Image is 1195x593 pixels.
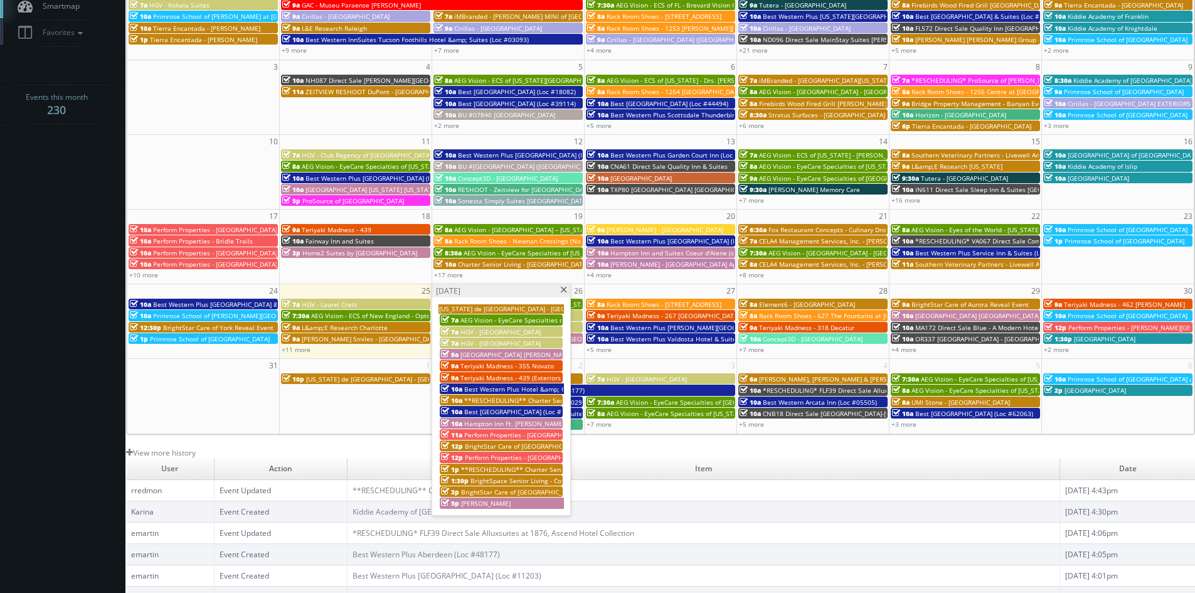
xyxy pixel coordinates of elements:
span: L&amp;E Research [US_STATE] [911,162,1002,171]
span: 10a [435,185,456,194]
span: 10a [282,76,304,85]
span: Best [GEOGRAPHIC_DATA] (Loc #44494) [610,99,728,108]
a: +5 more [587,121,612,130]
span: 10a [1044,35,1066,44]
span: AEG Vision - ECS of [US_STATE] - Drs. [PERSON_NAME] and [PERSON_NAME] [607,76,832,85]
span: Teriyaki Madness - 439 (Exteriors and Tour) [460,373,592,382]
span: 7:30a [587,1,614,9]
span: 10a [587,162,608,171]
span: 7a [587,375,605,383]
a: +4 more [587,270,612,279]
span: L&E Research Raleigh [302,24,367,33]
span: Kiddie Academy of Franklin [1068,12,1149,21]
span: Teriyaki Madness - 318 Decatur [759,323,854,332]
span: Perform Properties - Bridle Trails [153,237,253,245]
span: 9a [587,35,605,44]
span: BrightStar Care of York Reveal Event [163,323,274,332]
span: 10a [740,334,761,343]
span: 9a [892,99,910,108]
span: [GEOGRAPHIC_DATA] [US_STATE] [US_STATE] [305,185,437,194]
span: 10p [282,375,304,383]
span: Primrose School of [GEOGRAPHIC_DATA] [1064,87,1184,96]
span: 10a [587,260,608,269]
span: 10a [740,35,761,44]
span: 8a [892,225,910,234]
span: 10a [892,35,913,44]
span: 10a [587,323,608,332]
span: Tierra Encantada - [PERSON_NAME] [150,35,257,44]
span: 10a [892,185,913,194]
span: 10a [587,151,608,159]
span: iMBranded - [GEOGRAPHIC_DATA][US_STATE] Toyota [759,76,915,85]
span: Horizon - [GEOGRAPHIC_DATA] [915,110,1006,119]
span: Rack Room Shoes - Newnan Crossings (No Rush) [454,237,599,245]
span: AEG Vision - EyeCare Specialties of [US_STATE][PERSON_NAME] Eyecare Associates [464,248,713,257]
span: 9a [441,373,459,382]
span: Bridge Property Management - Banyan Everton [911,99,1054,108]
span: 8a [740,87,757,96]
span: ProSource of [GEOGRAPHIC_DATA] [302,196,404,205]
span: 10a [282,35,304,44]
span: 10a [282,185,304,194]
span: AEG Vision - Eyes of the World - [US_STATE][GEOGRAPHIC_DATA] [911,225,1102,234]
span: 8:30a [1044,76,1071,85]
span: 7a [740,237,757,245]
span: 7a [441,316,459,324]
span: 11a [282,87,304,96]
span: Best [GEOGRAPHIC_DATA] (Loc #39114) [458,99,576,108]
span: 9a [1044,1,1062,9]
span: Perform Properties - [GEOGRAPHIC_DATA] [153,260,277,269]
span: Kiddie Academy of Islip [1068,162,1137,171]
span: 10a [1044,24,1066,33]
span: Rack Room Shoes - 1253 [PERSON_NAME][GEOGRAPHIC_DATA] [607,24,793,33]
span: Cirillas - [GEOGRAPHIC_DATA] [302,12,390,21]
span: 10a [892,248,913,257]
span: Teriyaki Madness - 462 [PERSON_NAME] [1064,300,1185,309]
span: AEG Vision - ECS of [US_STATE][GEOGRAPHIC_DATA] [454,76,607,85]
span: Concept3D - [GEOGRAPHIC_DATA] [763,334,863,343]
span: Smartmap [36,1,80,11]
span: 9a [587,225,605,234]
span: 8a [740,260,757,269]
span: 10a [892,24,913,33]
span: Tutera - [GEOGRAPHIC_DATA] [921,174,1008,183]
span: 8a [740,311,757,320]
span: ZEITVIEW RESHOOT DuPont - [GEOGRAPHIC_DATA], [GEOGRAPHIC_DATA] [305,87,522,96]
span: AEG Vision - [GEOGRAPHIC_DATA] – [US_STATE][GEOGRAPHIC_DATA]. ([GEOGRAPHIC_DATA]) [454,225,724,234]
span: 7:30a [740,248,767,257]
span: 10a [282,174,304,183]
span: AEG Vision - [GEOGRAPHIC_DATA] - [GEOGRAPHIC_DATA] [759,87,925,96]
span: ND096 Direct Sale MainStay Suites [PERSON_NAME] [763,35,921,44]
span: Concept3D - [GEOGRAPHIC_DATA] [458,174,558,183]
span: 10a [1044,311,1066,320]
span: AEG Vision - ECS of [US_STATE] - [PERSON_NAME] EyeCare - [GEOGRAPHIC_DATA] ([GEOGRAPHIC_DATA]) [759,151,1066,159]
span: Primrose School of [GEOGRAPHIC_DATA] [1068,110,1187,119]
span: MA172 Direct Sale Blue - A Modern Hotel, Ascend Hotel Collection [915,323,1116,332]
span: 9a [740,1,757,9]
span: Cirillas - [GEOGRAPHIC_DATA] ([GEOGRAPHIC_DATA]) [607,35,762,44]
span: 9a [587,311,605,320]
span: 10a [1044,162,1066,171]
a: +17 more [434,270,463,279]
span: 8a [740,300,757,309]
span: Tierra Encantada - [GEOGRAPHIC_DATA] [912,122,1031,131]
span: 10a [130,248,151,257]
span: Best [GEOGRAPHIC_DATA] & Suites (Loc #37117) [915,12,1060,21]
span: 8a [892,87,910,96]
span: IN611 Direct Sale Sleep Inn & Suites [GEOGRAPHIC_DATA] [915,185,1089,194]
span: 9a [441,361,459,370]
span: 1p [130,35,148,44]
span: 7a [130,1,147,9]
span: Tutera - [GEOGRAPHIC_DATA] [759,1,846,9]
span: Cirillas - [GEOGRAPHIC_DATA] [454,24,542,33]
span: Tierra Encantada - [GEOGRAPHIC_DATA] [1064,1,1183,9]
span: Perform Properties - [GEOGRAPHIC_DATA] [153,248,277,257]
span: CELA4 Management Services, Inc. - [PERSON_NAME] Hyundai [759,237,943,245]
span: 3p [282,248,300,257]
span: 10a [441,385,462,393]
span: 11a [892,260,913,269]
span: 6p [892,122,910,131]
span: 10a [1044,225,1066,234]
span: 10a [892,237,913,245]
span: 6:30a [740,225,767,234]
